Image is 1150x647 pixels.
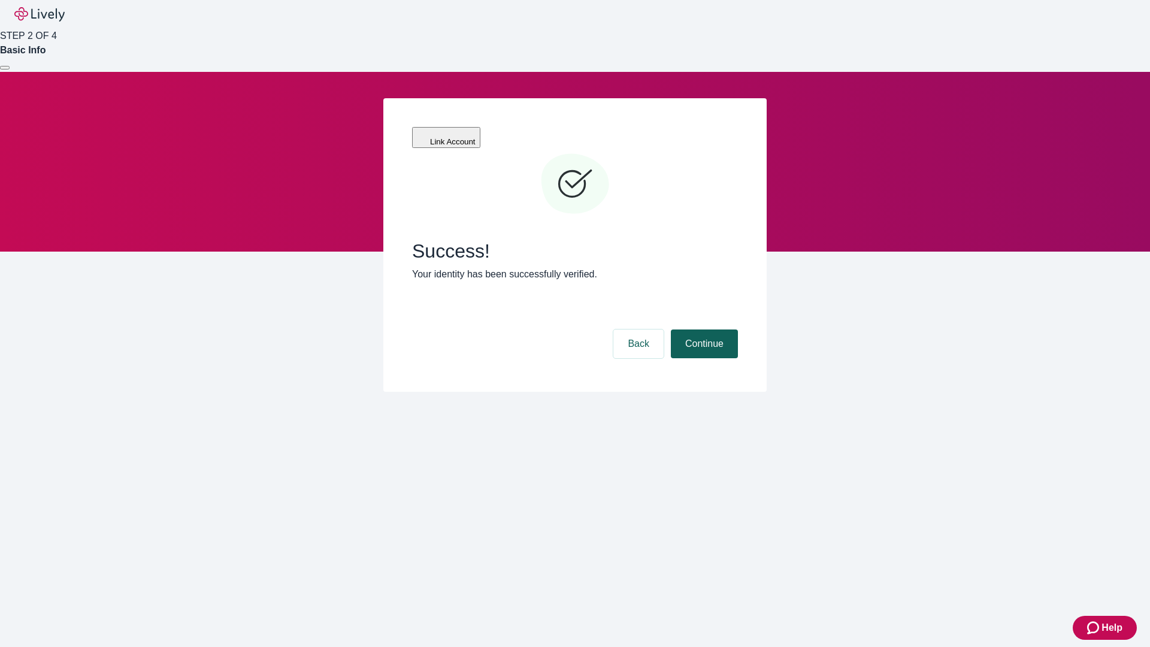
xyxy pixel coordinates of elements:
button: Continue [671,329,738,358]
svg: Zendesk support icon [1087,621,1101,635]
button: Link Account [412,127,480,148]
img: Lively [14,7,65,22]
span: Success! [412,240,738,262]
p: Your identity has been successfully verified. [412,267,738,282]
span: Help [1101,621,1122,635]
button: Zendesk support iconHelp [1073,616,1137,640]
svg: Checkmark icon [539,149,611,220]
button: Back [613,329,664,358]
